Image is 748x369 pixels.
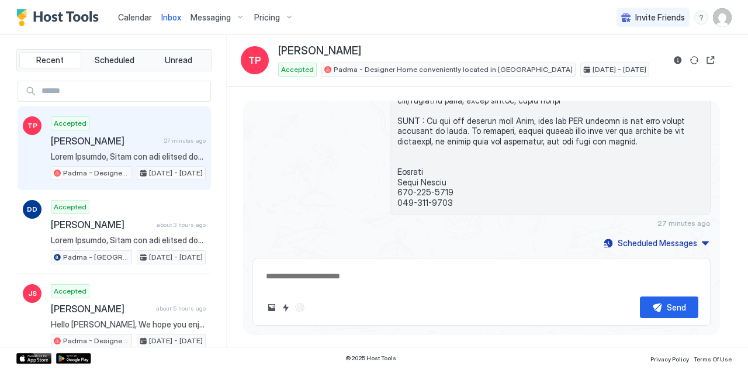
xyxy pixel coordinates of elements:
span: Scheduled [95,55,134,65]
span: Lorem Ipsumdo, Sitam con adi elitsed doei te. In utlaboreetd mag aliq enim admi Ven, Quisnost 77e... [51,151,206,162]
span: JS [28,288,37,299]
span: Hello [PERSON_NAME], We hope you enjoyed stay upon departure on [DATE], [DATE], please ensure: -Y... [51,319,206,330]
span: Padma - Designer Home conveniently located in [GEOGRAPHIC_DATA] [63,336,129,346]
span: [PERSON_NAME] [51,303,151,315]
a: Google Play Store [56,353,91,364]
a: App Store [16,353,51,364]
span: DD [27,204,37,215]
span: Unread [165,55,192,65]
a: Inbox [161,11,181,23]
span: Accepted [54,286,86,296]
span: about 3 hours ago [157,221,206,229]
button: Scheduled Messages [602,235,711,251]
span: Accepted [54,118,86,129]
span: TP [248,53,261,67]
span: Messaging [191,12,231,23]
span: TP [27,120,37,131]
a: Calendar [118,11,152,23]
a: Terms Of Use [694,352,732,364]
div: menu [694,11,708,25]
span: Accepted [281,64,314,75]
button: Scheduled [84,52,146,68]
button: Recent [19,52,81,68]
span: Padma - [GEOGRAPHIC_DATA] Paradise [63,252,129,263]
div: User profile [713,8,732,27]
span: Terms Of Use [694,356,732,363]
a: Host Tools Logo [16,9,104,26]
span: Inbox [161,12,181,22]
span: Invite Friends [635,12,685,23]
button: Send [640,296,698,318]
span: Calendar [118,12,152,22]
span: Padma - Designer Home conveniently located in [GEOGRAPHIC_DATA] [334,64,573,75]
input: Input Field [37,81,210,101]
a: Privacy Policy [650,352,689,364]
span: 27 minutes ago [164,137,206,144]
span: Accepted [54,202,86,212]
span: [DATE] - [DATE] [149,252,203,263]
button: Upload image [265,301,279,315]
button: Quick reply [279,301,293,315]
span: about 5 hours ago [156,305,206,312]
span: [PERSON_NAME] [278,44,361,58]
div: Scheduled Messages [618,237,697,249]
span: 27 minutes ago [657,219,711,227]
button: Reservation information [671,53,685,67]
span: [PERSON_NAME] [51,135,160,147]
button: Sync reservation [687,53,701,67]
button: Unread [147,52,209,68]
span: Privacy Policy [650,356,689,363]
span: © 2025 Host Tools [345,354,396,362]
button: Open reservation [704,53,718,67]
span: [DATE] - [DATE] [149,336,203,346]
span: Recent [36,55,64,65]
span: Pricing [254,12,280,23]
span: Padma - Designer Home conveniently located in [GEOGRAPHIC_DATA] [63,168,129,178]
span: [DATE] - [DATE] [149,168,203,178]
span: Lorem Ipsumdo, Sitam con adi elitsed doei te. In utlaboreetd mag aliq enim admi Ven, Quisn 65ex u... [51,235,206,246]
div: tab-group [16,49,212,71]
div: Send [667,301,686,313]
span: [PERSON_NAME] [51,219,152,230]
span: [DATE] - [DATE] [593,64,646,75]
